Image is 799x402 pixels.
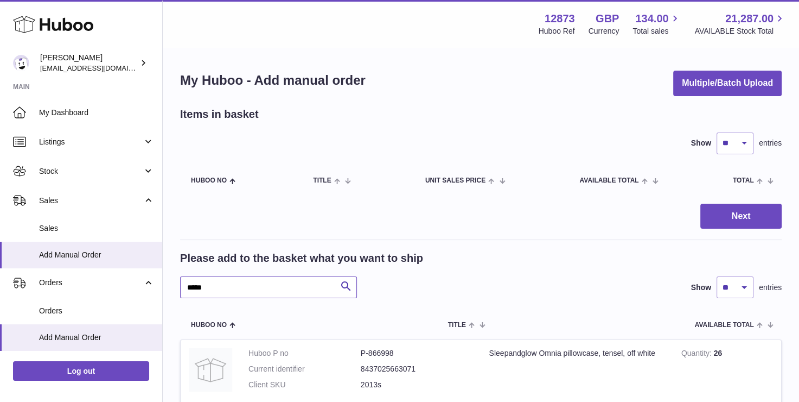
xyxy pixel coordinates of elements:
button: Next [700,204,782,229]
span: Unit Sales Price [425,177,485,184]
span: Sales [39,196,143,206]
dt: Huboo P no [248,348,361,359]
img: tikhon.oleinikov@sleepandglow.com [13,55,29,71]
strong: GBP [596,11,619,26]
span: Add Manual Order [39,250,154,260]
span: entries [759,282,782,293]
span: Title [448,322,466,329]
dd: P-866998 [361,348,473,359]
span: 21,287.00 [725,11,774,26]
span: [EMAIL_ADDRESS][DOMAIN_NAME] [40,64,159,72]
dt: Current identifier [248,364,361,374]
h2: Please add to the basket what you want to ship [180,251,423,266]
span: AVAILABLE Total [695,322,754,329]
span: AVAILABLE Total [579,177,638,184]
div: Huboo Ref [539,26,575,36]
label: Show [691,138,711,148]
dd: 8437025663071 [361,364,473,374]
label: Show [691,282,711,293]
span: Huboo no [191,322,227,329]
h2: Items in basket [180,107,259,122]
span: My Dashboard [39,108,154,118]
span: Total sales [632,26,681,36]
dt: Client SKU [248,380,361,390]
img: Sleepandglow Omnia pillowcase, tensel, off white [189,348,232,392]
span: 134.00 [635,11,668,26]
strong: Quantity [681,349,714,360]
div: Currency [589,26,619,36]
span: Orders [39,306,154,316]
h1: My Huboo - Add manual order [180,72,366,89]
a: 21,287.00 AVAILABLE Stock Total [694,11,786,36]
span: entries [759,138,782,148]
span: Listings [39,137,143,147]
button: Multiple/Batch Upload [673,71,782,96]
span: Stock [39,166,143,177]
span: Add Manual Order [39,332,154,343]
span: AVAILABLE Stock Total [694,26,786,36]
span: Total [733,177,754,184]
span: Huboo no [191,177,227,184]
span: Title [313,177,331,184]
a: Log out [13,361,149,381]
span: Sales [39,223,154,234]
dd: 2013s [361,380,473,390]
span: Orders [39,278,143,288]
div: [PERSON_NAME] [40,53,138,73]
a: 134.00 Total sales [632,11,681,36]
strong: 12873 [545,11,575,26]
